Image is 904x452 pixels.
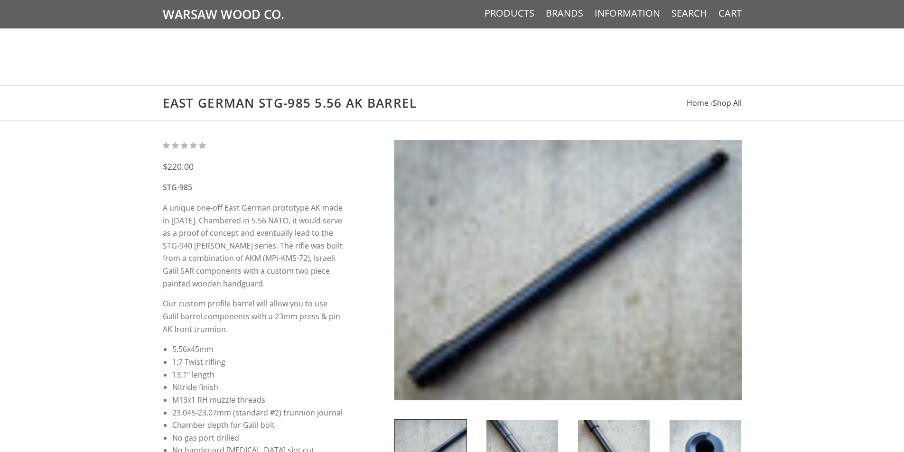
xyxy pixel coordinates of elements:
li: 13.1" length [172,369,345,381]
li: 1:7 Twist rifling [172,356,345,369]
h1: East German STG-985 5.56 AK Barrel [163,95,742,111]
p: Our custom profile barrel will allow you to use Galil barrel components with a 23mm press & pin A... [163,297,345,335]
li: 5.56x45mm [172,343,345,356]
a: Home [687,98,708,108]
li: No gas port drilled [172,432,345,444]
a: Brands [546,7,583,19]
a: Products [485,7,534,19]
span: $220.00 [163,161,194,172]
a: Information [595,7,660,19]
li: Chamber depth for Galil bolt [172,419,345,432]
img: East German STG-985 5.56 AK Barrel [394,140,742,400]
p: A unique one-off East German prototype AK made in [DATE]. Chambered in 5.56 NATO, it would serve ... [163,202,345,290]
a: Shop All [713,98,742,108]
li: › [710,97,742,110]
li: Nitride finish [172,381,345,394]
a: Search [671,7,707,19]
li: 23.045-23.07mm (standard #2) trunnion journal [172,406,345,419]
li: M13x1 RH muzzle threads [172,394,345,406]
strong: STG-985 [163,182,192,193]
a: Cart [718,7,742,19]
